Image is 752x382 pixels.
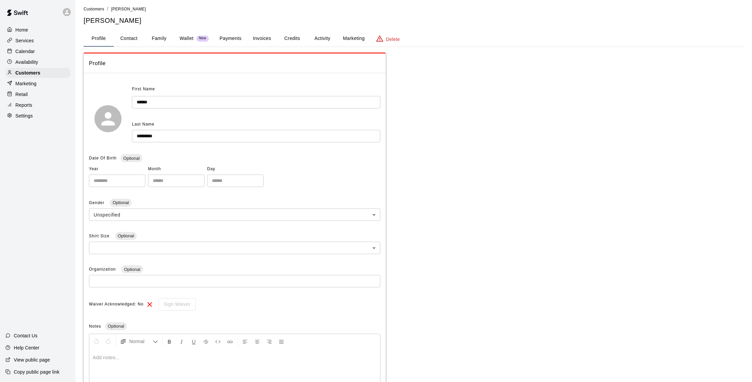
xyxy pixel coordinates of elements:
button: Right Align [264,335,275,347]
button: Profile [84,31,114,47]
button: Formatting Options [117,335,161,347]
li: / [107,5,108,12]
span: Customers [84,7,104,11]
button: Redo [103,335,114,347]
span: Optional [121,267,143,272]
button: Contact [114,31,144,47]
span: Profile [89,59,380,68]
span: Date Of Birth [89,156,116,160]
button: Justify Align [276,335,287,347]
a: Customers [5,68,70,78]
span: Optional [105,324,127,329]
span: [PERSON_NAME] [111,7,146,11]
button: Marketing [337,31,370,47]
a: Home [5,25,70,35]
span: Day [207,164,264,175]
button: Format Bold [164,335,175,347]
span: Gender [89,200,106,205]
span: New [196,36,209,41]
span: First Name [132,84,155,95]
p: Retail [15,91,28,98]
button: Activity [307,31,337,47]
p: Home [15,27,28,33]
p: Settings [15,112,33,119]
p: Marketing [15,80,37,87]
span: Month [148,164,204,175]
span: Optional [110,200,131,205]
p: View public page [14,356,50,363]
button: Payments [214,31,247,47]
button: Center Align [251,335,263,347]
button: Format Underline [188,335,199,347]
a: Reports [5,100,70,110]
span: Optional [121,156,142,161]
button: Undo [91,335,102,347]
button: Credits [277,31,307,47]
p: Reports [15,102,32,108]
p: Copy public page link [14,369,59,375]
a: Calendar [5,46,70,56]
span: Waiver Acknowledged: No [89,299,144,310]
button: Insert Code [212,335,224,347]
p: Help Center [14,344,39,351]
span: Organization [89,267,117,272]
p: Contact Us [14,332,38,339]
p: Availability [15,59,38,65]
p: Wallet [180,35,194,42]
div: To sign waivers in admin, this feature must be enabled in general settings [154,298,196,311]
p: Calendar [15,48,35,55]
a: Marketing [5,79,70,89]
span: Shirt Size [89,234,111,238]
div: Unspecified [89,208,380,221]
p: Customers [15,69,40,76]
a: Settings [5,111,70,121]
button: Family [144,31,174,47]
a: Availability [5,57,70,67]
h5: [PERSON_NAME] [84,16,744,25]
a: Retail [5,89,70,99]
a: Customers [84,6,104,11]
button: Insert Link [224,335,236,347]
a: Services [5,36,70,46]
p: Services [15,37,34,44]
p: Delete [386,36,400,43]
span: Last Name [132,122,154,127]
button: Invoices [247,31,277,47]
span: Year [89,164,145,175]
span: Optional [115,233,137,238]
span: Notes [89,324,101,329]
button: Format Strikethrough [200,335,211,347]
nav: breadcrumb [84,5,744,13]
span: Normal [129,338,153,345]
button: Left Align [239,335,251,347]
button: Format Italics [176,335,187,347]
div: basic tabs example [84,31,744,47]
